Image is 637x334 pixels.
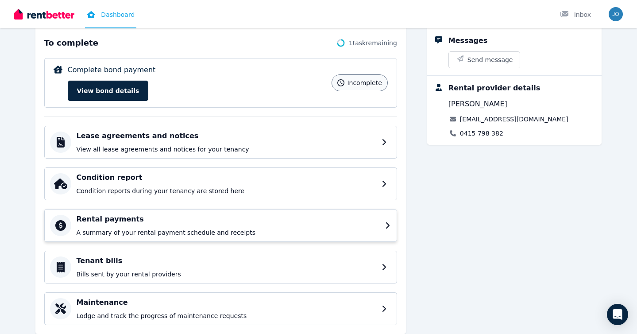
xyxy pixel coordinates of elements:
div: Open Intercom Messenger [607,304,628,325]
div: Rental provider details [448,83,540,93]
h4: Tenant bills [77,256,376,266]
p: A summary of your rental payment schedule and receipts [77,228,380,237]
span: [PERSON_NAME] [448,99,507,109]
h4: Rental payments [77,214,380,225]
h4: Lease agreements and notices [77,131,376,141]
a: 0415 798 382 [460,129,503,138]
p: Lodge and track the progress of maintenance requests [77,311,376,320]
span: Send message [467,55,513,64]
div: Messages [448,35,487,46]
button: Send message [449,52,520,68]
p: View all lease agreements and notices for your tenancy [77,145,376,154]
span: 1 task remaining [349,39,397,47]
div: Inbox [560,10,591,19]
p: Condition reports during your tenancy are stored here [77,186,376,195]
span: incomplete [347,78,382,87]
p: Bills sent by your rental providers [77,270,376,279]
button: View bond details [68,81,149,101]
a: [EMAIL_ADDRESS][DOMAIN_NAME] [460,115,568,124]
span: To complete [44,37,98,49]
p: Complete bond payment [68,65,156,75]
h4: Condition report [77,172,376,183]
img: Complete bond payment [54,66,62,74]
img: Jordan Pain [609,7,623,21]
h4: Maintenance [77,297,376,308]
img: RentBetter [14,8,74,21]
